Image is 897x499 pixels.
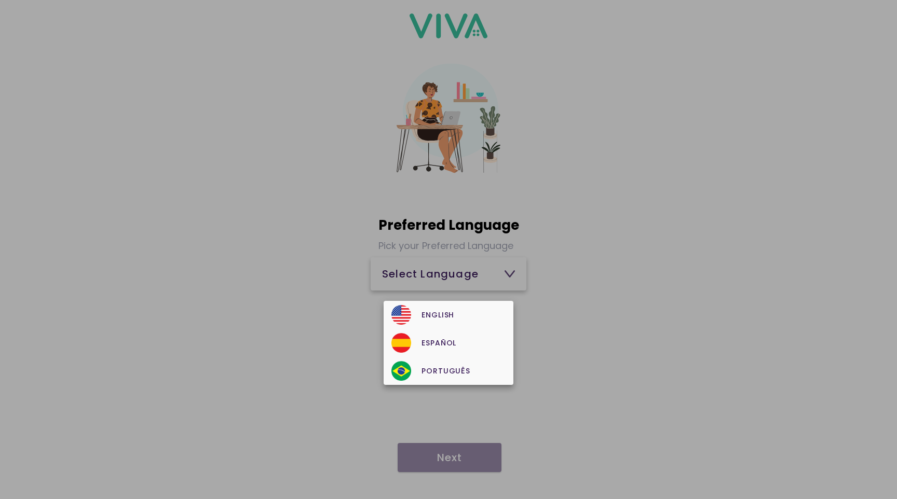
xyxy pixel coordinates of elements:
[391,361,505,381] div: Português
[391,305,505,325] div: English
[391,305,411,325] img: skT85lG4G8IoFap1lEAAA
[391,361,411,381] img: oCWVLAvXttPpmAAAAAAAAA=
[391,333,505,353] div: Español
[391,333,411,353] img: mhUv7qI9Vj7zwQ87iWCkrayx9nb8AAAAA==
